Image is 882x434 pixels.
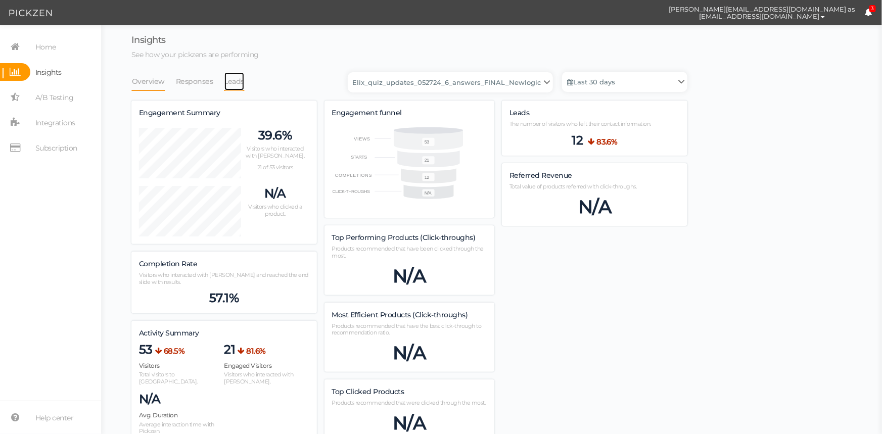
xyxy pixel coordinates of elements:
[572,133,583,148] span: 12
[241,128,309,143] p: 39.6%
[131,72,175,91] li: Overview
[332,189,370,194] text: CLICK-THROUGHS
[35,140,77,156] span: Subscription
[35,89,74,106] span: A/B Testing
[642,4,660,22] img: cd8312e7a6b0c0157f3589280924bf3e
[175,72,214,91] a: Responses
[332,399,486,406] span: Products recommended that were clicked through the most.
[596,137,618,147] b: 83.6%
[246,145,305,159] span: Visitors who interacted with [PERSON_NAME].
[139,412,224,418] h4: Avg. Duration
[509,109,530,118] label: Leads
[139,108,220,117] span: Engagement Summary
[224,72,245,91] a: Leads
[869,5,876,13] span: 3
[332,245,484,259] span: Products recommended that have been clicked through the most.
[425,158,430,163] text: 21
[332,310,468,319] span: Most Efficient Products (Click-throughs)
[35,115,75,131] span: Integrations
[139,328,199,337] span: Activity Summary
[335,173,373,178] text: COMPLETIONS
[224,362,271,369] span: Engaged Visitors
[354,136,370,141] text: VIEWS
[425,191,432,196] text: N/A
[425,139,430,144] text: 53
[509,196,680,218] div: N/A
[139,259,198,268] span: Completion Rate
[35,39,56,55] span: Home
[209,291,239,306] span: 57.1%
[9,7,52,19] img: Pickzen logo
[332,233,476,242] span: Top Performing Products (Click-throughs)
[139,342,153,357] span: 53
[131,72,165,91] a: Overview
[248,203,302,217] span: Visitors who clicked a product.
[131,34,166,45] span: Insights
[562,72,687,92] a: Last 30 days
[224,72,255,91] li: Leads
[164,346,185,356] b: 68.5%
[241,186,309,201] p: N/A
[332,342,487,364] div: N/A
[669,6,855,13] span: [PERSON_NAME][EMAIL_ADDRESS][DOMAIN_NAME] as
[425,175,430,180] text: 12
[509,120,651,127] span: The number of visitors who left their contact information.
[139,371,198,385] span: Total visitors to [GEOGRAPHIC_DATA].
[35,64,62,80] span: Insights
[332,265,487,287] div: N/A
[509,183,637,190] span: Total value of products referred with click-throughs.
[35,410,74,426] span: Help center
[175,72,224,91] li: Responses
[351,155,367,160] text: STARTS
[139,362,160,369] span: Visitors
[131,50,259,59] span: See how your pickzens are performing
[332,108,402,117] span: Engagement funnel
[332,322,482,336] span: Products recommended that have the best click-through to recommendation ratio.
[241,164,309,171] p: 21 of 53 visitors
[509,171,572,180] span: Referred Revenue
[139,392,161,407] span: N/A
[699,12,819,20] span: [EMAIL_ADDRESS][DOMAIN_NAME]
[224,342,235,357] span: 21
[139,271,308,285] span: Visitors who interacted with [PERSON_NAME] and reached the end slide with results.
[246,346,266,356] b: 81.6%
[224,371,293,385] span: Visitors who interacted with [PERSON_NAME].
[660,1,865,25] button: [PERSON_NAME][EMAIL_ADDRESS][DOMAIN_NAME] as [EMAIL_ADDRESS][DOMAIN_NAME]
[332,387,404,396] span: Top Clicked Products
